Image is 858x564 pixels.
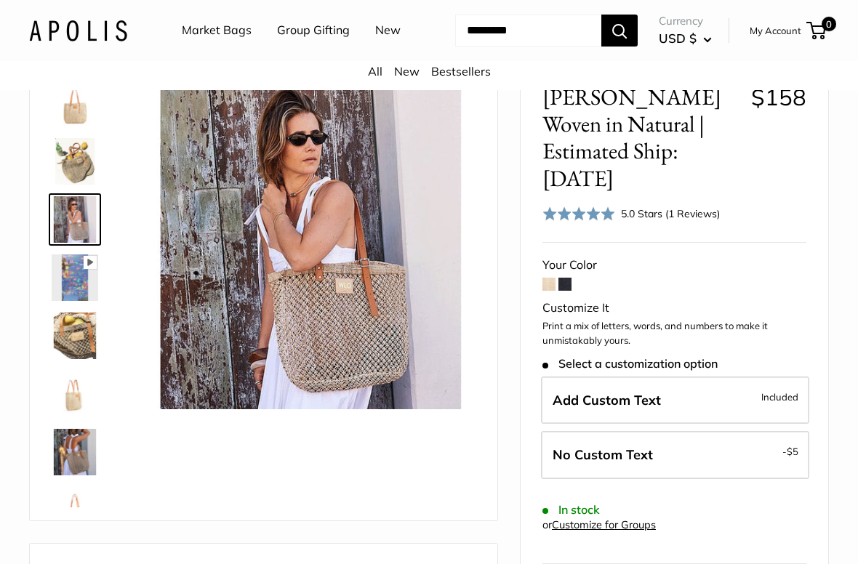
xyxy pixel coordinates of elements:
[542,297,806,319] div: Customize It
[541,376,809,424] label: Add Custom Text
[542,254,806,276] div: Your Color
[49,251,101,304] a: Mercado Woven in Natural | Estimated Ship: Oct. 19th
[49,426,101,478] a: Mercado Woven in Natural | Estimated Ship: Oct. 19th
[146,80,476,409] img: Mercado Woven in Natural | Estimated Ship: Oct. 19th
[49,77,101,129] a: Mercado Woven in Natural | Estimated Ship: Oct. 19th
[52,313,98,359] img: Mercado Woven in Natural | Estimated Ship: Oct. 19th
[787,446,798,457] span: $5
[659,11,712,31] span: Currency
[182,20,252,41] a: Market Bags
[52,196,98,243] img: Mercado Woven in Natural | Estimated Ship: Oct. 19th
[601,15,638,47] button: Search
[553,392,661,408] span: Add Custom Text
[277,20,350,41] a: Group Gifting
[541,431,809,479] label: Leave Blank
[455,15,601,47] input: Search...
[751,83,806,111] span: $158
[49,368,101,420] a: Mercado Woven in Natural | Estimated Ship: Oct. 19th
[552,518,656,531] a: Customize for Groups
[52,80,98,126] img: Mercado Woven in Natural | Estimated Ship: Oct. 19th
[542,319,806,347] p: Print a mix of letters, words, and numbers to make it unmistakably yours.
[368,64,382,78] a: All
[375,20,401,41] a: New
[553,446,653,463] span: No Custom Text
[49,310,101,362] a: Mercado Woven in Natural | Estimated Ship: Oct. 19th
[782,443,798,460] span: -
[659,27,712,50] button: USD $
[761,388,798,406] span: Included
[621,206,720,222] div: 5.0 Stars (1 Reviews)
[52,138,98,185] img: Mercado Woven in Natural | Estimated Ship: Oct. 19th
[52,254,98,301] img: Mercado Woven in Natural | Estimated Ship: Oct. 19th
[542,357,718,371] span: Select a customization option
[542,515,656,535] div: or
[52,487,98,533] img: Mercado Woven in Natural | Estimated Ship: Oct. 19th
[29,20,127,41] img: Apolis
[659,31,697,46] span: USD $
[542,84,740,192] span: [PERSON_NAME] Woven in Natural | Estimated Ship: [DATE]
[394,64,420,78] a: New
[49,135,101,188] a: Mercado Woven in Natural | Estimated Ship: Oct. 19th
[542,203,720,224] div: 5.0 Stars (1 Reviews)
[542,503,600,517] span: In stock
[52,371,98,417] img: Mercado Woven in Natural | Estimated Ship: Oct. 19th
[431,64,491,78] a: Bestsellers
[49,484,101,536] a: Mercado Woven in Natural | Estimated Ship: Oct. 19th
[808,22,826,39] a: 0
[822,17,836,31] span: 0
[750,22,801,39] a: My Account
[52,429,98,475] img: Mercado Woven in Natural | Estimated Ship: Oct. 19th
[49,193,101,246] a: Mercado Woven in Natural | Estimated Ship: Oct. 19th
